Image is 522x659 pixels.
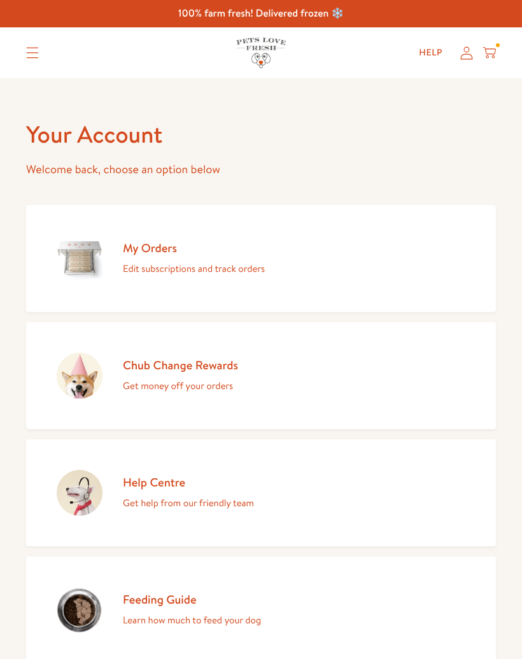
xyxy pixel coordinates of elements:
h2: Chub Change Rewards [123,357,238,372]
p: Learn how much to feed your dog [123,612,261,628]
h2: Help Centre [123,474,254,490]
p: Get money off your orders [123,378,238,394]
p: Welcome back, choose an option below [26,160,496,180]
a: My Orders Edit subscriptions and track orders [26,205,496,312]
p: Get help from our friendly team [123,495,254,511]
summary: Translation missing: en.sections.header.menu [16,37,49,69]
h2: Feeding Guide [123,592,261,607]
h1: Your Account [26,119,496,150]
p: Edit subscriptions and track orders [123,260,265,277]
a: Help Centre Get help from our friendly team [26,439,496,546]
h2: My Orders [123,240,265,255]
a: Help [409,40,453,66]
a: Chub Change Rewards Get money off your orders [26,322,496,429]
iframe: Gorgias live chat messenger [458,599,509,646]
img: Pets Love Fresh [236,38,286,67]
